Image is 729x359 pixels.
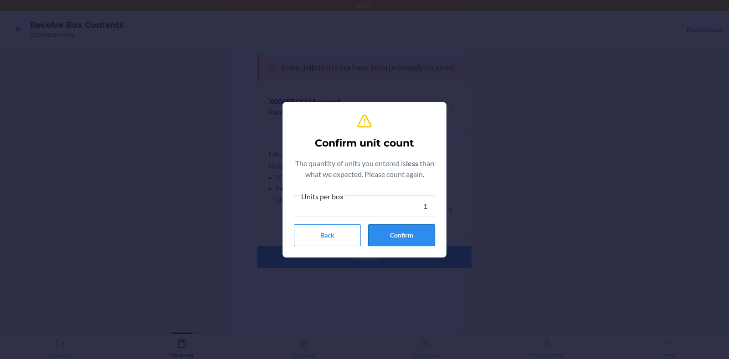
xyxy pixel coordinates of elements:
input: Units per box [294,195,435,217]
span: Units per box [300,192,345,201]
b: less [406,159,420,167]
button: Back [294,224,361,246]
button: Confirm [368,224,435,246]
h2: Confirm unit count [315,136,414,151]
p: The quantity of units you entered is than what we expected. Please count again. [294,158,435,180]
